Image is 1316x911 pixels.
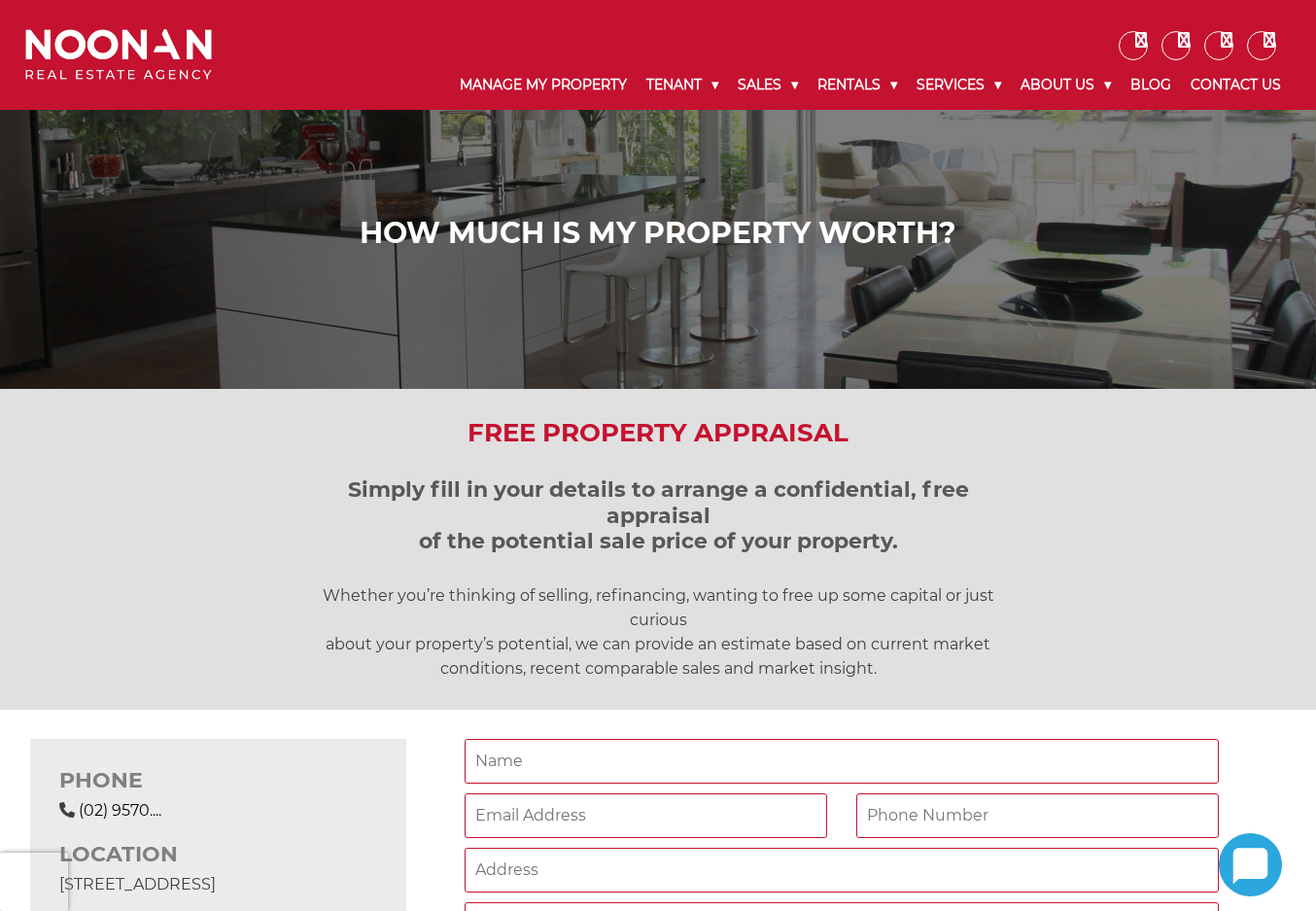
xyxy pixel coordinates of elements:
[294,583,1022,681] p: Whether you’re thinking of selling, refinancing, wanting to free up some capital or just curious ...
[728,60,808,110] a: Sales
[907,60,1011,110] a: Services
[856,793,1219,838] input: Phone Number
[808,60,907,110] a: Rentals
[465,848,1219,893] input: Address
[1011,60,1121,110] a: About Us
[59,842,378,867] h3: LOCATION
[637,60,728,110] a: Tenant
[30,418,1287,448] h2: Free Property Appraisal
[79,801,161,820] span: (02) 9570....
[294,477,1022,554] h3: Simply fill in your details to arrange a confidential, free appraisal of the potential sale price...
[465,793,827,838] input: Email Address
[59,768,378,793] h3: PHONE
[1121,60,1181,110] a: Blog
[450,60,637,110] a: Manage My Property
[25,29,212,81] img: Noonan Real Estate Agency
[465,739,1219,784] input: Name
[1181,60,1291,110] a: Contact Us
[59,872,378,896] p: [STREET_ADDRESS]
[79,801,161,820] a: Click to reveal phone number
[30,216,1287,251] h1: How Much is My Property Worth?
